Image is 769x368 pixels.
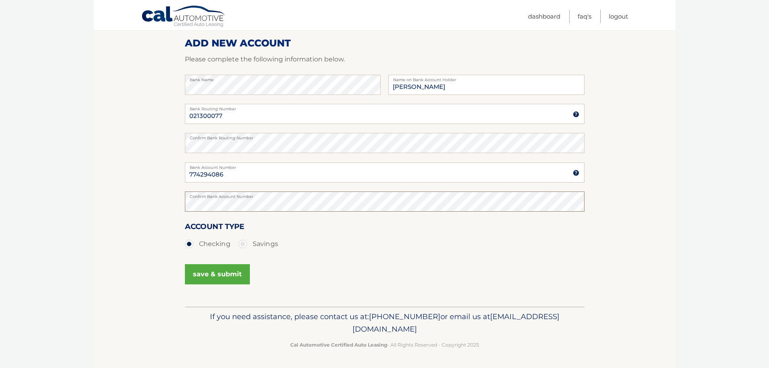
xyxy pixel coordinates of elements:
span: [PHONE_NUMBER] [369,312,440,321]
label: Bank Routing Number [185,104,585,110]
label: Savings [239,236,278,252]
p: If you need assistance, please contact us at: or email us at [190,310,579,336]
label: Confirm Bank Routing Number [185,133,585,139]
button: save & submit [185,264,250,284]
label: Confirm Bank Account Number [185,191,585,198]
input: Bank Routing Number [185,104,585,124]
a: Dashboard [528,10,560,23]
p: Please complete the following information below. [185,54,585,65]
img: tooltip.svg [573,111,579,118]
label: Bank Account Number [185,162,585,169]
a: Cal Automotive [141,5,226,29]
label: Bank Name [185,75,381,81]
a: FAQ's [578,10,591,23]
label: Account Type [185,221,244,236]
input: Name on Account (Account Holder Name) [388,75,584,95]
h2: ADD NEW ACCOUNT [185,37,585,49]
label: Name on Bank Account Holder [388,75,584,81]
p: - All Rights Reserved - Copyright 2025 [190,341,579,349]
img: tooltip.svg [573,170,579,176]
input: Bank Account Number [185,162,585,183]
a: Logout [609,10,628,23]
label: Checking [185,236,230,252]
strong: Cal Automotive Certified Auto Leasing [290,342,387,348]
